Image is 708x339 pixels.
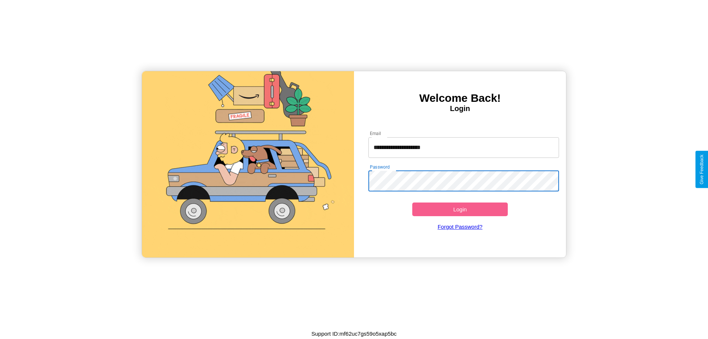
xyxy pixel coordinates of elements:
[370,130,381,136] label: Email
[312,329,397,339] p: Support ID: mf62uc7gs59o5xap5bc
[365,216,556,237] a: Forgot Password?
[412,203,508,216] button: Login
[699,155,704,184] div: Give Feedback
[354,92,566,104] h3: Welcome Back!
[142,71,354,257] img: gif
[354,104,566,113] h4: Login
[370,164,389,170] label: Password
